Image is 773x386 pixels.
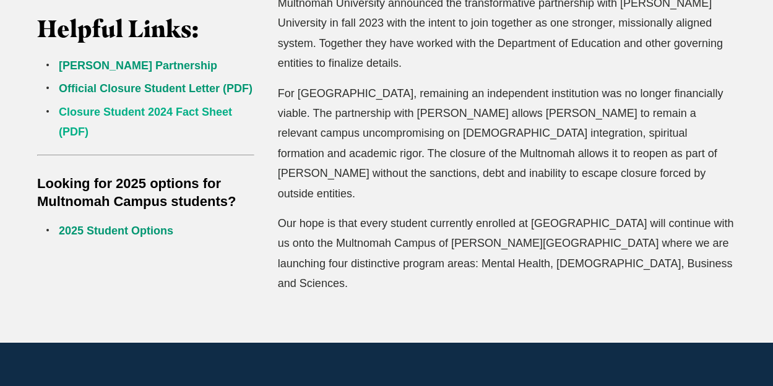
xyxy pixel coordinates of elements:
[278,213,736,294] p: Our hope is that every student currently enrolled at [GEOGRAPHIC_DATA] will continue with us onto...
[59,106,232,138] a: Closure Student 2024 Fact Sheet (PDF)
[59,225,173,237] a: 2025 Student Options
[37,15,254,43] h3: Helpful Links:
[59,82,253,95] a: Official Closure Student Letter (PDF)
[59,59,217,72] a: [PERSON_NAME] Partnership
[37,174,254,212] h5: Looking for 2025 options for Multnomah Campus students?
[278,84,736,204] p: For [GEOGRAPHIC_DATA], remaining an independent institution was no longer financially viable. The...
